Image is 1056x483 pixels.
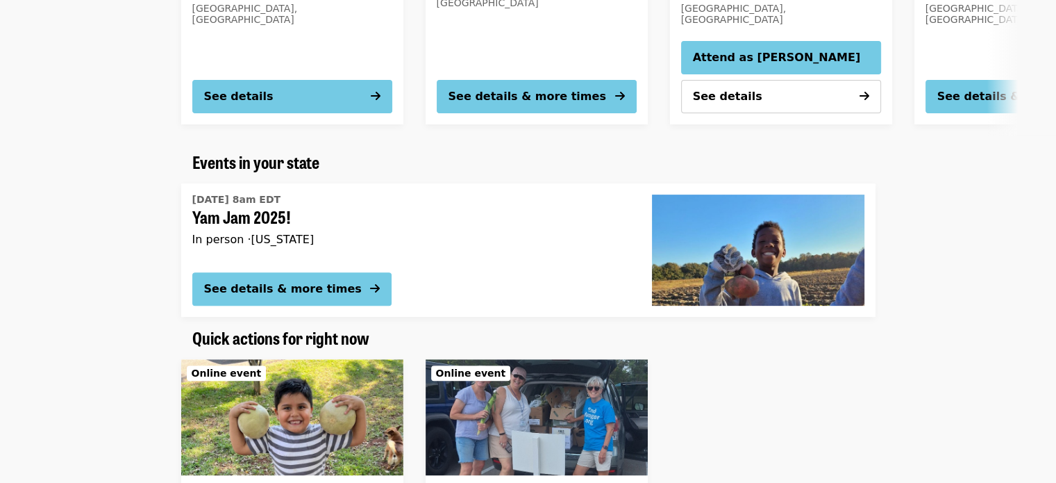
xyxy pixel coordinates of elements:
div: [GEOGRAPHIC_DATA], [GEOGRAPHIC_DATA] [681,3,881,26]
span: Online event [436,368,506,379]
button: See details [681,80,881,113]
span: Attend as [PERSON_NAME] [693,49,869,66]
img: Yam Jam 2025! organized by Society of St. Andrew [652,195,864,306]
a: See details for "Yam Jam 2025!" [181,183,875,317]
button: See details [192,80,392,113]
i: arrow-right icon [371,90,380,103]
div: See details & more times [204,281,362,297]
a: Joining the 2025 Montgomery Farmers' Mkt. Gleaning Team [426,359,648,476]
div: Quick actions for right now [181,328,875,348]
img: Joining the 2025 Montgomery Farmers' Mkt. Gleaning Team organized by Society of St. Andrew [426,359,648,476]
span: Events in your state [192,149,319,174]
a: Quick actions for right now [192,328,369,348]
div: [GEOGRAPHIC_DATA], [GEOGRAPHIC_DATA] [192,3,392,26]
img: SoSA Volunteer Interest Form organized by Society of St. Andrew [181,359,403,476]
i: arrow-right icon [860,90,869,103]
a: SoSA Volunteer Interest Form [181,359,403,476]
span: See details [693,90,762,103]
span: In person · [US_STATE] [192,233,315,246]
div: See details & more times [449,88,606,105]
button: See details & more times [437,80,637,113]
button: Attend as [PERSON_NAME] [681,41,881,74]
span: Yam Jam 2025! [192,207,630,227]
span: Quick actions for right now [192,325,369,350]
span: Online event [192,368,262,379]
time: [DATE] 8am EDT [192,193,281,207]
i: arrow-right icon [615,90,625,103]
button: See details & more times [192,272,392,306]
div: See details [204,88,274,105]
i: arrow-right icon [370,282,380,295]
